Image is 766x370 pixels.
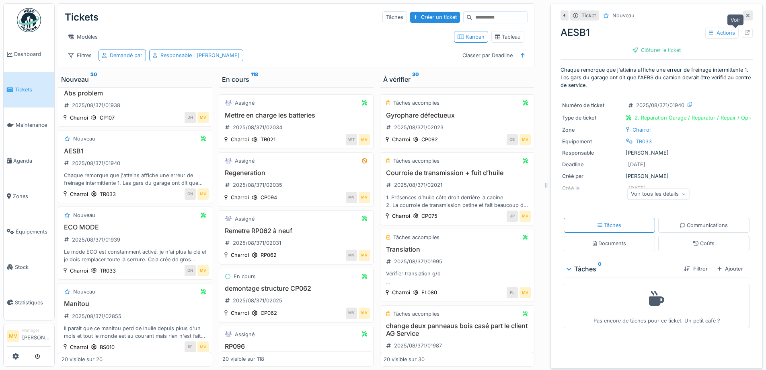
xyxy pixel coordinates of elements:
p: Chaque remorque que j'atteins affiche une erreur de freinage intermittente 1. Les gars du garage ... [561,66,753,89]
h3: demontage structure CP062 [222,285,370,292]
a: Dashboard [4,37,54,72]
div: 2025/08/371/02031 [233,239,281,247]
div: Voir tous les détails [627,188,690,200]
div: 2025/08/371/01938 [72,101,120,109]
span: Tickets [15,86,51,93]
img: Badge_color-CXgf-gQk.svg [17,8,41,32]
div: CP107 [100,114,115,122]
div: En cours [222,74,370,84]
div: OB [507,134,518,145]
div: Coûts [693,240,715,247]
div: MV [346,250,357,261]
div: Kanban [458,33,485,41]
div: [DATE] [628,161,645,168]
div: JH [185,112,196,123]
div: Charroi [70,190,88,198]
h3: AESB1 [62,147,209,155]
div: CP094 [261,194,277,201]
div: Tickets [65,7,99,28]
div: Assigné [235,215,255,223]
div: Nouveau [73,135,95,143]
sup: 0 [598,264,602,274]
div: CP075 [421,212,437,220]
div: Tâches accomplies [393,99,439,107]
div: Pas encore de tâches pour ce ticket. Un petit café ? [569,287,744,325]
div: [PERSON_NAME] [562,172,751,180]
span: Stock [15,263,51,271]
span: Statistiques [15,299,51,306]
h3: Manitou [62,300,209,308]
div: Actions [705,27,739,39]
div: 2025/08/371/02021 [394,181,442,189]
div: Charroi [70,343,88,351]
a: Statistiques [4,285,54,320]
a: Zones [4,178,54,214]
sup: 20 [90,74,97,84]
div: BS010 [100,343,115,351]
div: JP [507,211,518,222]
h3: Translation [384,246,531,253]
div: CP092 [421,136,438,143]
div: MV [346,308,357,319]
h3: Gyrophare défectueux [384,112,531,119]
div: TR021 [261,136,275,143]
div: Responsable [562,149,622,157]
span: Maintenance [16,121,51,129]
div: MV [359,250,370,261]
div: Le mode ECO est constamment activé, je n'ai plus la clé et je dois remplacer toute la serrure. Ce... [62,248,209,263]
span: Équipements [16,228,51,236]
a: Tickets [4,72,54,107]
div: Ticket [581,12,596,19]
div: WT [346,134,357,145]
div: Nouveau [73,211,95,219]
div: TR033 [100,267,116,275]
div: 2025/08/371/01987 [394,342,442,349]
div: Assigné [235,331,255,338]
div: Charroi [231,251,249,259]
div: TR033 [100,190,116,198]
div: TR033 [636,138,652,145]
div: MV [197,341,209,353]
div: Vérifier translation g/d Niveau huile Par moment le frein reste dessus [384,270,531,285]
div: 2025/08/371/02855 [72,312,121,320]
div: Numéro de ticket [562,101,622,109]
div: MV [197,188,209,200]
div: Documents [593,240,626,247]
div: Charroi [231,136,249,143]
div: 20 visible sur 118 [222,356,264,363]
span: Dashboard [14,50,51,58]
div: Responsable [160,52,240,59]
div: Tâches accomplies [393,157,439,165]
div: BF [185,341,196,353]
div: Nouveau [612,12,635,19]
div: 20 visible sur 20 [62,356,103,363]
h3: Remetre RP062 à neuf [222,227,370,235]
div: AESB1 [561,25,753,40]
sup: 30 [412,74,419,84]
div: MV [520,134,531,145]
div: MV [520,287,531,298]
div: Chaque remorque que j'atteins affiche une erreur de freinage intermittente 1. Les gars du garage ... [62,172,209,187]
div: Tâches [567,264,678,274]
div: Il parait que ce manitou perd de lhuile depuis pkus d'un mois et tout le monde est au courant mai... [62,325,209,340]
div: Charroi [231,309,249,317]
h3: change deux panneaus bois casé part le client AG Service [384,322,531,337]
h3: Courroie de transmission + fuit d’huile [384,169,531,177]
div: 2025/08/371/02025 [233,297,282,304]
a: Stock [4,249,54,285]
div: 2025/08/371/01939 [72,236,120,244]
div: 2025/08/371/01995 [394,258,442,265]
div: MV [197,265,209,276]
div: Charroi [70,267,88,275]
div: Clôturer le ticket [629,45,684,56]
div: RP062 [261,251,277,259]
div: Demandé par [110,52,142,59]
h3: ECO MODE [62,223,209,231]
div: ON [185,188,196,200]
div: Assigné [235,99,255,107]
div: 1. Présences d’huile côte droit derrière la cabine 2. La courroie de transmission patine et fait ... [384,194,531,209]
div: Charroi [231,194,249,201]
h3: Mettre en charge les batteries [222,112,370,119]
div: CP062 [261,309,277,317]
span: Agenda [13,157,51,165]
